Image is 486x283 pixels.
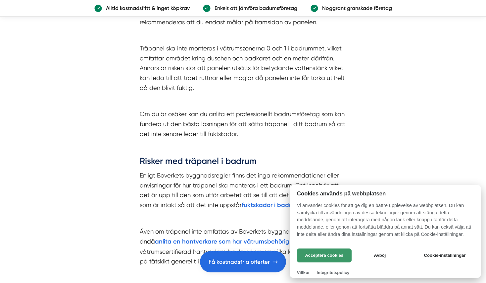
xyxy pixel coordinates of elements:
button: Avböj [354,248,406,262]
a: Villkor [297,270,310,275]
p: Vi använder cookies för att ge dig en bättre upplevelse av webbplatsen. Du kan samtycka till anvä... [290,202,481,243]
h2: Cookies används på webbplatsen [290,190,481,197]
button: Cookie-inställningar [416,248,474,262]
a: Integritetspolicy [316,270,349,275]
button: Acceptera cookies [297,248,352,262]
